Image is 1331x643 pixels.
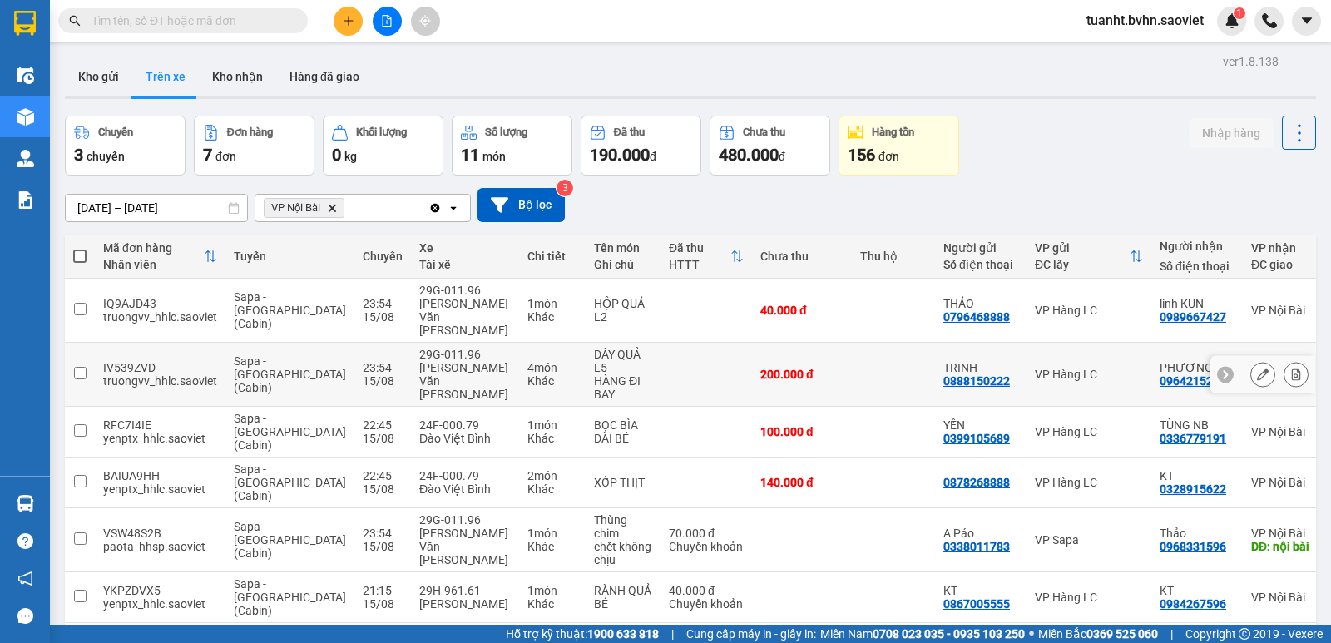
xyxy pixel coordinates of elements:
[419,482,511,496] div: Đào Việt Bình
[506,625,659,643] span: Hỗ trợ kỹ thuật:
[1160,527,1235,540] div: Thảo
[363,527,403,540] div: 23:54
[419,241,511,255] div: Xe
[594,513,652,540] div: Thùng chim
[527,527,577,540] div: 1 món
[363,374,403,388] div: 15/08
[348,200,349,216] input: Selected VP Nội Bài.
[1292,7,1321,36] button: caret-down
[661,235,752,279] th: Toggle SortBy
[95,235,225,279] th: Toggle SortBy
[419,597,511,611] div: [PERSON_NAME]
[327,203,337,213] svg: Delete
[419,432,511,445] div: Đào Việt Bình
[1073,10,1217,31] span: tuanht.bvhn.saoviet
[1250,362,1275,387] div: Sửa đơn hàng
[234,290,346,330] span: Sapa - [GEOGRAPHIC_DATA] (Cabin)
[872,126,914,138] div: Hàng tồn
[419,15,431,27] span: aim
[199,57,276,96] button: Kho nhận
[860,250,927,263] div: Thu hộ
[527,597,577,611] div: Khác
[669,527,744,540] div: 70.000 đ
[1262,13,1277,28] img: phone-icon
[103,469,217,482] div: BAIUA9HH
[527,584,577,597] div: 1 món
[943,258,1018,271] div: Số điện thoại
[103,584,217,597] div: YKPZDVX5
[943,527,1018,540] div: A Páo
[194,116,314,176] button: Đơn hàng7đơn
[686,625,816,643] span: Cung cấp máy in - giấy in:
[103,361,217,374] div: IV539ZVD
[839,116,959,176] button: Hàng tồn156đơn
[1236,7,1242,19] span: 1
[1160,432,1226,445] div: 0336779191
[943,361,1018,374] div: TRINH
[477,188,565,222] button: Bộ lọc
[527,432,577,445] div: Khác
[411,7,440,36] button: aim
[452,116,572,176] button: Số lượng11món
[1160,584,1235,597] div: KT
[234,520,346,560] span: Sapa - [GEOGRAPHIC_DATA] (Cabin)
[363,432,403,445] div: 15/08
[527,418,577,432] div: 1 món
[103,374,217,388] div: truongvv_hhlc.saoviet
[381,15,393,27] span: file-add
[1160,310,1226,324] div: 0989667427
[527,361,577,374] div: 4 món
[587,627,659,641] strong: 1900 633 818
[1299,13,1314,28] span: caret-down
[363,597,403,611] div: 15/08
[485,126,527,138] div: Số lượng
[760,425,844,438] div: 100.000 đ
[419,513,511,527] div: 29G-011.96
[363,584,403,597] div: 21:15
[594,241,652,255] div: Tên món
[594,348,652,374] div: DÂY QUẢ L5
[103,297,217,310] div: IQ9AJD43
[943,418,1018,432] div: YẾN
[590,145,650,165] span: 190.000
[17,191,34,209] img: solution-icon
[1086,627,1158,641] strong: 0369 525 060
[943,241,1018,255] div: Người gửi
[363,469,403,482] div: 22:45
[373,7,402,36] button: file-add
[323,116,443,176] button: Khối lượng0kg
[760,304,844,317] div: 40.000 đ
[1225,13,1239,28] img: icon-new-feature
[65,116,186,176] button: Chuyến3chuyến
[594,476,652,489] div: XỐP THỊT
[743,126,785,138] div: Chưa thu
[779,150,785,163] span: đ
[1160,297,1235,310] div: linh KUN
[419,361,511,401] div: [PERSON_NAME] Văn [PERSON_NAME]
[594,374,652,401] div: HÀNG ĐI BAY
[17,495,34,512] img: warehouse-icon
[103,258,204,271] div: Nhân viên
[943,297,1018,310] div: THẢO
[363,297,403,310] div: 23:54
[1160,540,1226,553] div: 0968331596
[92,12,288,30] input: Tìm tên, số ĐT hoặc mã đơn
[98,126,133,138] div: Chuyến
[1035,368,1143,381] div: VP Hàng LC
[1160,418,1235,432] div: TÙNG NB
[234,250,346,263] div: Tuyến
[669,597,744,611] div: Chuyển khoản
[1223,52,1279,71] div: ver 1.8.138
[943,584,1018,597] div: KT
[17,533,33,549] span: question-circle
[669,540,744,553] div: Chuyển khoản
[419,469,511,482] div: 24F-000.79
[760,476,844,489] div: 140.000 đ
[17,67,34,84] img: warehouse-icon
[820,625,1025,643] span: Miền Nam
[419,584,511,597] div: 29H-961.61
[356,126,407,138] div: Khối lượng
[669,241,730,255] div: Đã thu
[594,258,652,271] div: Ghi chú
[363,361,403,374] div: 23:54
